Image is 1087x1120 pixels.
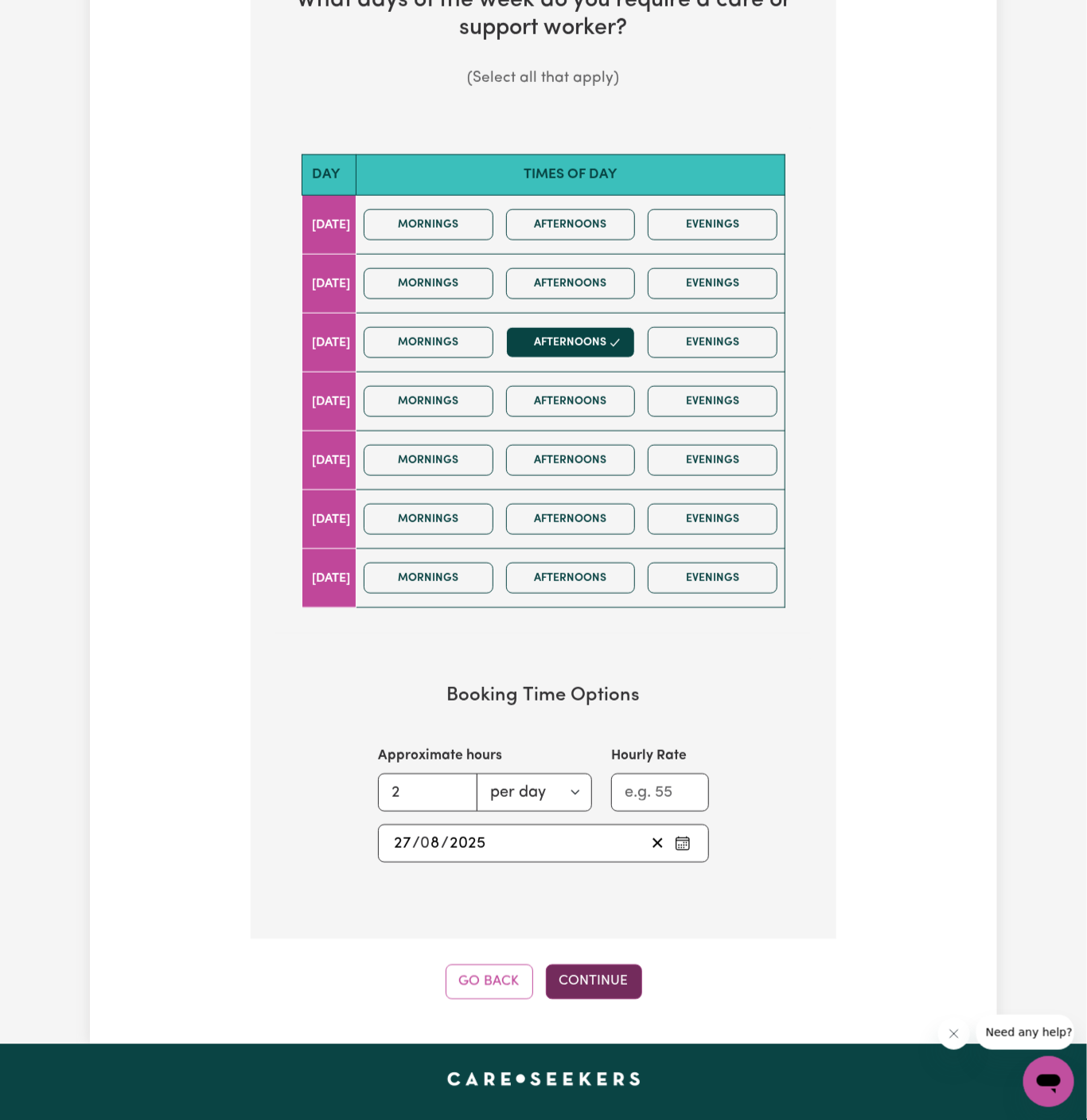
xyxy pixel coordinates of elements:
td: [DATE] [302,314,356,373]
button: Mornings [364,327,493,358]
iframe: Close message [938,1018,970,1050]
button: Evenings [648,504,777,535]
iframe: Button to launch messaging window [1023,1056,1074,1107]
label: Approximate hours [378,746,502,767]
button: Afternoons [506,327,636,358]
button: Afternoons [506,268,636,299]
input: e.g. 2.5 [378,774,477,812]
button: Mornings [364,268,493,299]
button: Pick an approximate start date [670,832,695,856]
span: 0 [420,836,430,852]
button: Mornings [364,209,493,240]
h3: Booking Time Options [302,685,785,708]
th: Times of day [356,154,785,195]
button: Evenings [648,445,777,476]
button: Afternoons [506,386,636,417]
input: e.g. 55 [611,774,709,812]
button: Mornings [364,386,493,417]
span: / [412,835,420,853]
button: Afternoons [506,504,636,535]
input: -- [393,832,412,856]
td: [DATE] [302,196,356,255]
a: Careseekers home page [447,1073,641,1086]
td: [DATE] [302,431,356,490]
input: ---- [449,832,486,856]
button: Clear start date [645,832,670,856]
button: Afternoons [506,445,636,476]
button: Evenings [648,209,777,240]
td: [DATE] [302,549,356,608]
button: Evenings [648,268,777,299]
button: Go Back [446,965,533,1000]
button: Evenings [648,563,777,594]
button: Mornings [364,563,493,594]
input: -- [421,832,441,856]
td: [DATE] [302,255,356,314]
td: [DATE] [302,373,356,431]
iframe: Message from company [976,1015,1074,1050]
button: Afternoons [506,563,636,594]
button: Mornings [364,504,493,535]
button: Evenings [648,386,777,417]
label: Hourly Rate [611,746,687,767]
button: Afternoons [506,209,636,240]
td: [DATE] [302,490,356,549]
p: (Select all that apply) [276,68,811,91]
button: Continue [546,965,642,1000]
button: Evenings [648,327,777,358]
span: / [441,835,449,853]
button: Mornings [364,445,493,476]
th: Day [302,154,356,195]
